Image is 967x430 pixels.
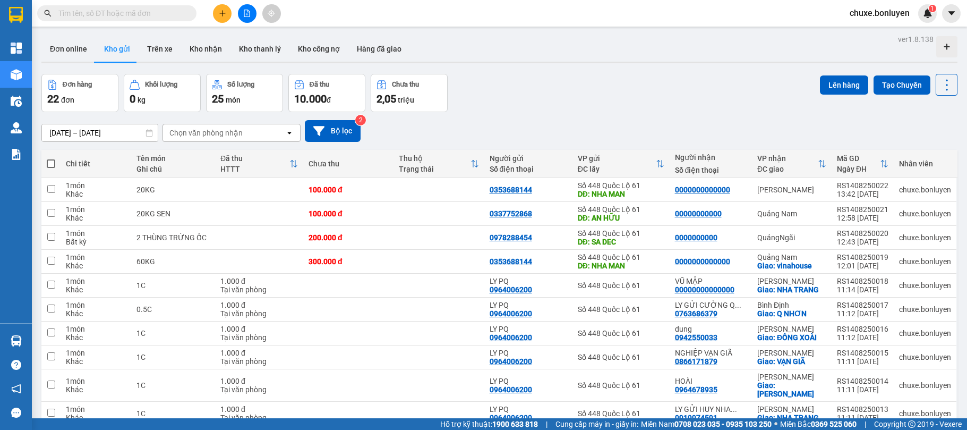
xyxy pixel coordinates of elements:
[309,209,388,218] div: 100.000 đ
[837,253,888,262] div: RS1408250019
[675,233,717,242] div: 0000000000
[675,186,730,194] div: 0000000000000
[220,165,289,173] div: HTTT
[837,357,888,366] div: 11:11 [DATE]
[675,325,747,333] div: dung
[757,357,826,366] div: Giao: VẠN GIÃ
[837,309,888,318] div: 11:12 [DATE]
[837,414,888,422] div: 11:11 [DATE]
[757,277,826,285] div: [PERSON_NAME]
[63,81,92,88] div: Đơn hàng
[757,253,826,262] div: Quảng Nam
[124,74,201,112] button: Khối lượng0kg
[145,81,177,88] div: Khối lượng
[226,96,241,104] span: món
[220,333,298,342] div: Tại văn phòng
[139,36,181,62] button: Trên xe
[219,10,226,17] span: plus
[735,301,741,309] span: ...
[66,262,126,270] div: Khác
[641,418,772,430] span: Miền Nam
[230,36,289,62] button: Kho thanh lý
[66,285,126,294] div: Khác
[578,329,664,338] div: Số 448 Quốc Lộ 61
[66,309,126,318] div: Khác
[757,233,826,242] div: QuảngNgãi
[348,36,410,62] button: Hàng đã giao
[238,4,256,23] button: file-add
[220,325,298,333] div: 1.000 đ
[837,349,888,357] div: RS1408250015
[578,229,664,238] div: Số 448 Quốc Lộ 61
[757,349,826,357] div: [PERSON_NAME]
[66,414,126,422] div: Khác
[305,120,361,142] button: Bộ lọc
[309,186,388,194] div: 100.000 đ
[490,165,567,173] div: Số điện thoại
[947,9,956,18] span: caret-down
[66,333,126,342] div: Khác
[899,381,951,390] div: chuxe.bonluyen
[578,165,656,173] div: ĐC lấy
[731,405,737,414] span: ...
[675,309,717,318] div: 0763686379
[841,6,918,20] span: chuxe.bonluyen
[262,4,281,23] button: aim
[58,7,184,19] input: Tìm tên, số ĐT hoặc mã đơn
[11,360,21,370] span: question-circle
[675,209,722,218] div: 00000000000
[289,36,348,62] button: Kho công nợ
[936,36,957,57] div: Tạo kho hàng mới
[310,81,329,88] div: Đã thu
[578,181,664,190] div: Số 448 Quốc Lộ 61
[268,10,275,17] span: aim
[578,238,664,246] div: DĐ: SA DEC
[490,301,567,309] div: LY PQ
[285,129,294,137] svg: open
[440,418,538,430] span: Hỗ trợ kỹ thuật:
[66,385,126,394] div: Khác
[490,377,567,385] div: LY PQ
[490,325,567,333] div: LY PQ
[757,154,818,163] div: VP nhận
[181,36,230,62] button: Kho nhận
[47,92,59,105] span: 22
[578,281,664,290] div: Số 448 Quốc Lộ 61
[837,214,888,222] div: 12:58 [DATE]
[774,422,777,426] span: ⚪️
[355,115,366,125] sup: 2
[908,420,915,428] span: copyright
[757,309,826,318] div: Giao: Q NHƠN
[898,33,934,45] div: ver 1.8.138
[490,186,532,194] div: 0353688144
[490,209,532,218] div: 0337752868
[490,233,532,242] div: 0978288454
[66,325,126,333] div: 1 món
[837,333,888,342] div: 11:12 [DATE]
[930,5,934,12] span: 1
[874,75,930,95] button: Tạo Chuyến
[837,277,888,285] div: RS1408250018
[66,253,126,262] div: 1 món
[837,238,888,246] div: 12:43 [DATE]
[929,5,936,12] sup: 1
[220,277,298,285] div: 1.000 đ
[220,405,298,414] div: 1.000 đ
[757,333,826,342] div: Giao: ĐỒNG XOÀI
[757,285,826,294] div: Giao: NHA TRANG
[899,233,951,242] div: chuxe.bonluyen
[780,418,857,430] span: Miền Bắc
[136,165,210,173] div: Ghi chú
[837,229,888,238] div: RS1408250020
[837,190,888,198] div: 13:42 [DATE]
[899,281,951,290] div: chuxe.bonluyen
[675,349,747,357] div: NGHIỆP VẠN GIÃ
[757,405,826,414] div: [PERSON_NAME]
[136,305,210,314] div: 0.5C
[371,74,448,112] button: Chưa thu2,05 triệu
[66,405,126,414] div: 1 món
[66,214,126,222] div: Khác
[294,92,327,105] span: 10.000
[899,209,951,218] div: chuxe.bonluyen
[66,159,126,168] div: Chi tiết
